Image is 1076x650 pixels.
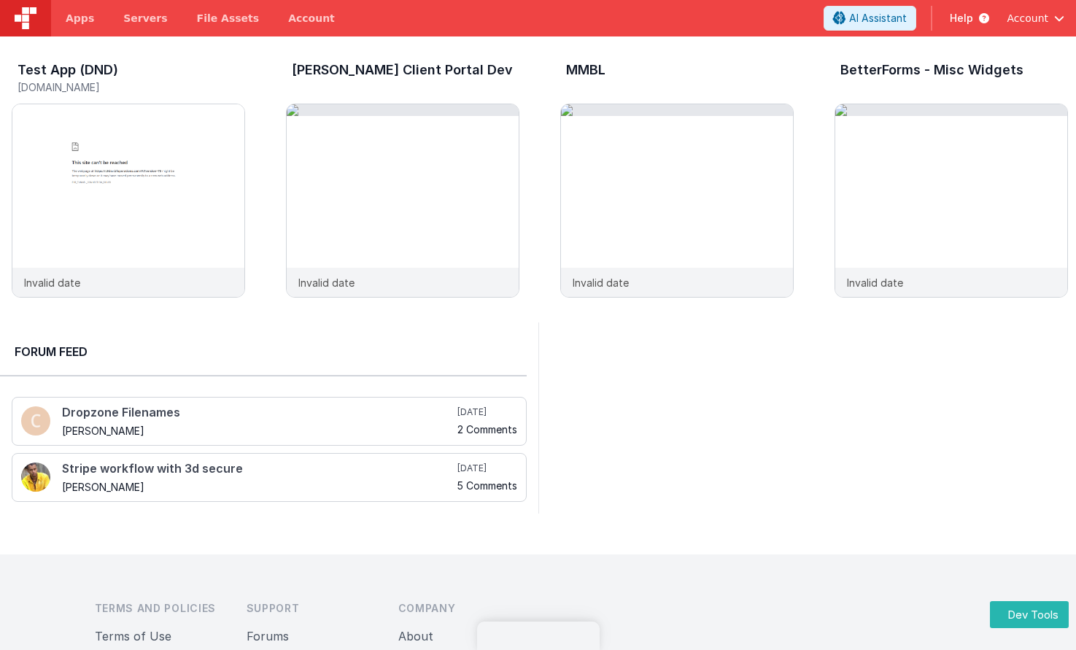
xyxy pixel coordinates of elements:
[398,629,433,643] a: About
[1007,11,1048,26] span: Account
[21,406,50,436] img: 100.png
[457,480,517,491] h5: 5 Comments
[62,425,454,436] h5: [PERSON_NAME]
[247,627,289,645] button: Forums
[12,453,527,502] a: Stripe workflow with 3d secure [PERSON_NAME] [DATE] 5 Comments
[18,63,118,77] h3: Test App (DND)
[247,601,375,616] h3: Support
[950,11,973,26] span: Help
[457,406,517,418] h5: [DATE]
[95,601,223,616] h3: Terms and Policies
[21,463,50,492] img: 13_2.png
[847,275,903,290] p: Invalid date
[15,343,512,360] h2: Forum Feed
[12,397,527,446] a: Dropzone Filenames [PERSON_NAME] [DATE] 2 Comments
[18,82,245,93] h5: [DOMAIN_NAME]
[824,6,916,31] button: AI Assistant
[62,406,454,419] h4: Dropzone Filenames
[573,275,629,290] p: Invalid date
[840,63,1023,77] h3: BetterForms - Misc Widgets
[95,629,171,643] a: Terms of Use
[566,63,605,77] h3: MMBL
[62,481,454,492] h5: [PERSON_NAME]
[62,463,454,476] h4: Stripe workflow with 3d secure
[1007,11,1064,26] button: Account
[398,627,433,645] button: About
[66,11,94,26] span: Apps
[990,601,1069,628] button: Dev Tools
[398,601,527,616] h3: Company
[123,11,167,26] span: Servers
[457,463,517,474] h5: [DATE]
[197,11,260,26] span: File Assets
[298,275,355,290] p: Invalid date
[292,63,513,77] h3: [PERSON_NAME] Client Portal Dev
[849,11,907,26] span: AI Assistant
[457,424,517,435] h5: 2 Comments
